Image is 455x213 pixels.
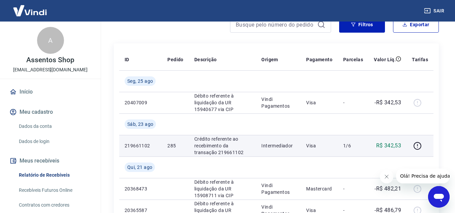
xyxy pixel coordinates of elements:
p: Pagamento [306,56,332,63]
p: Débito referente à liquidação da UR 15908711 via CIP [194,179,251,199]
img: Vindi [8,0,52,21]
a: Dados de login [16,135,93,148]
p: ID [125,56,129,63]
p: Vindi Pagamentos [261,96,295,109]
p: 219661102 [125,142,157,149]
span: Sáb, 23 ago [127,121,153,128]
a: Contratos com credores [16,198,93,212]
button: Sair [423,5,447,17]
p: Vindi Pagamentos [261,182,295,196]
p: Descrição [194,56,217,63]
span: Olá! Precisa de ajuda? [4,5,57,10]
button: Exportar [393,16,439,33]
p: - [343,185,363,192]
button: Filtros [339,16,385,33]
p: Origem [261,56,278,63]
a: Recebíveis Futuros Online [16,183,93,197]
p: 285 [167,142,183,149]
p: Parcelas [343,56,363,63]
p: Débito referente à liquidação da UR 15940677 via CIP [194,93,251,113]
iframe: Botão para abrir a janela de mensagens [428,186,450,208]
button: Meu cadastro [8,105,93,119]
p: Mastercard [306,185,332,192]
p: - [343,99,363,106]
a: Dados da conta [16,119,93,133]
p: Pedido [167,56,183,63]
p: Assentos Shop [26,57,74,64]
p: 20407009 [125,99,157,106]
span: Seg, 25 ago [127,78,153,84]
p: Visa [306,99,332,106]
input: Busque pelo número do pedido [236,20,315,30]
p: 20368473 [125,185,157,192]
p: Valor Líq. [374,56,396,63]
iframe: Fechar mensagem [380,170,393,183]
p: 1/6 [343,142,363,149]
div: A [37,27,64,54]
a: Relatório de Recebíveis [16,168,93,182]
p: Crédito referente ao recebimento da transação 219661102 [194,136,251,156]
button: Meus recebíveis [8,153,93,168]
p: -R$ 342,53 [375,99,401,107]
a: Início [8,84,93,99]
p: Tarifas [412,56,428,63]
p: Intermediador [261,142,295,149]
p: -R$ 482,21 [375,185,401,193]
iframe: Mensagem da empresa [396,169,450,183]
span: Qui, 21 ago [127,164,152,171]
p: [EMAIL_ADDRESS][DOMAIN_NAME] [13,66,88,73]
p: Visa [306,142,332,149]
p: R$ 342,53 [376,142,401,150]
